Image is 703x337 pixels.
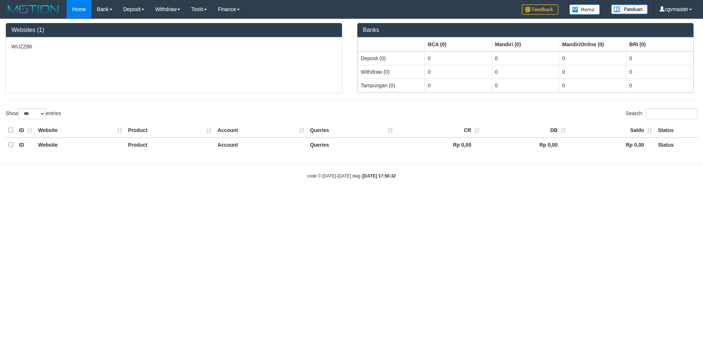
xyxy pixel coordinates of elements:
th: Rp 0,00 [569,138,655,152]
th: Product [125,138,215,152]
td: 0 [425,78,492,92]
td: 0 [559,78,626,92]
img: Button%20Memo.svg [569,4,600,15]
small: code © [DATE]-[DATE] dwg | [307,173,396,179]
label: Search: [626,108,698,119]
h3: Websites (1) [11,27,336,33]
label: Show entries [5,108,61,119]
img: panduan.png [611,4,648,14]
th: Group: activate to sort column ascending [492,37,559,51]
th: Product [125,123,215,138]
td: 0 [559,65,626,78]
th: Group: activate to sort column ascending [425,37,492,51]
td: Withdraw (0) [358,65,425,78]
th: CR [396,123,482,138]
th: Queries [307,138,396,152]
th: Website [35,123,125,138]
td: 0 [626,51,693,65]
h3: Banks [363,27,688,33]
td: 0 [425,65,492,78]
td: Deposit (0) [358,51,425,65]
th: Group: activate to sort column ascending [559,37,626,51]
th: Account [215,123,307,138]
th: ID [16,138,35,152]
th: Status [655,138,698,152]
th: Queries [307,123,396,138]
th: Group: activate to sort column ascending [626,37,693,51]
th: Saldo [569,123,655,138]
th: Group: activate to sort column ascending [358,37,425,51]
th: Rp 0,00 [396,138,482,152]
th: Status [655,123,698,138]
td: 0 [492,65,559,78]
th: DB [482,123,569,138]
select: Showentries [18,108,46,119]
th: Account [215,138,307,152]
img: Feedback.jpg [522,4,558,15]
th: ID [16,123,35,138]
td: 0 [559,51,626,65]
strong: [DATE] 17:56:32 [363,173,396,179]
td: 0 [425,51,492,65]
td: 0 [626,78,693,92]
td: 0 [492,78,559,92]
td: 0 [492,51,559,65]
img: MOTION_logo.png [5,4,61,15]
th: Rp 0,00 [482,138,569,152]
input: Search: [646,108,698,119]
th: Website [35,138,125,152]
td: 0 [626,65,693,78]
td: Tampungan (0) [358,78,425,92]
p: WUZZ88 [11,43,336,50]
